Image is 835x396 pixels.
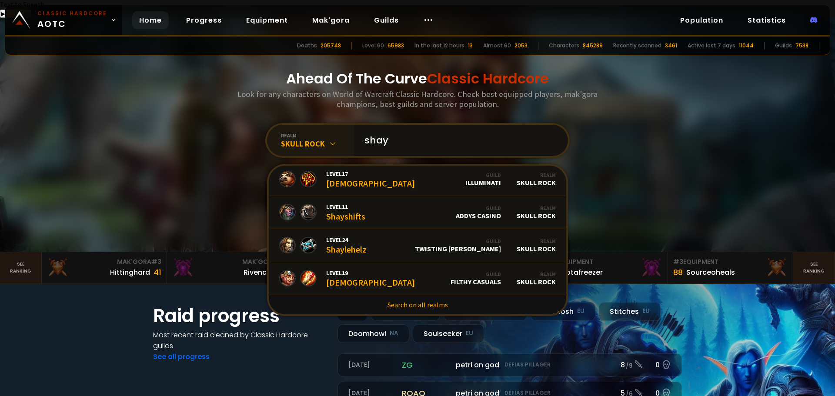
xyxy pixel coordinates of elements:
a: Statistics [741,11,793,29]
a: Search on all realms [269,295,566,314]
div: 11044 [739,42,754,50]
h4: Most recent raid cleaned by Classic Hardcore guilds [153,329,327,351]
a: Population [673,11,730,29]
h3: Look for any characters on World of Warcraft Classic Hardcore. Check best equipped players, mak'g... [234,89,601,109]
div: Realm [517,205,556,211]
div: 205748 [321,42,341,50]
div: Notafreezer [561,267,603,278]
div: Skull Rock [517,271,556,286]
div: Guilds [775,42,792,50]
div: 2053 [514,42,528,50]
small: EU [466,329,473,338]
a: Level17[DEMOGRAPHIC_DATA]GuildIlluminatiRealmSkull Rock [269,163,566,196]
div: Filthy Casuals [451,271,501,286]
a: Progress [179,11,229,29]
div: Guild [465,172,501,178]
a: Seeranking [793,252,835,283]
div: ADDYS CASINO [456,205,501,220]
a: [DATE]zgpetri on godDefias Pillager8 /90 [337,353,682,376]
div: Skull Rock [517,172,556,187]
span: Level 24 [326,236,367,244]
div: Realm [517,271,556,277]
span: # 3 [673,257,683,266]
div: 41 [154,266,161,278]
div: realm [281,132,354,139]
a: Home [132,11,169,29]
span: Level 11 [326,203,365,211]
div: Skull Rock [517,205,556,220]
small: EU [642,307,650,316]
div: 3461 [665,42,677,50]
div: Realm [517,238,556,244]
a: Level19[DEMOGRAPHIC_DATA]GuildFilthy CasualsRealmSkull Rock [269,262,566,295]
div: Guild [456,205,501,211]
span: Level 19 [326,269,415,277]
div: 88 [673,266,683,278]
div: Realm [517,172,556,178]
div: Level 60 [362,42,384,50]
a: See all progress [153,352,210,362]
div: Mak'Gora [172,257,287,266]
div: Almost 60 [483,42,511,50]
div: [DEMOGRAPHIC_DATA] [326,269,415,288]
span: Classic Hardcore [427,69,549,88]
div: Active last 7 days [688,42,735,50]
div: Guild [451,271,501,277]
div: Illuminati [465,172,501,187]
div: Characters [549,42,579,50]
div: Soulseeker [413,324,484,343]
div: Recently scanned [613,42,661,50]
div: Skull Rock [281,139,354,149]
div: Skull Rock [517,238,556,253]
h1: Ahead Of The Curve [286,68,549,89]
span: # 3 [151,257,161,266]
div: Mak'Gora [47,257,161,266]
div: [DEMOGRAPHIC_DATA] [326,170,415,189]
small: EU [577,307,584,316]
div: Rivench [244,267,271,278]
a: Level24ShaylehelzGuildTwisting [PERSON_NAME]RealmSkull Rock [269,229,566,262]
a: AOTC [5,5,122,35]
div: Equipment [673,257,788,266]
div: Sourceoheals [686,267,735,278]
span: Level 17 [326,170,415,178]
a: #2Equipment88Notafreezer [543,252,668,283]
div: Doomhowl [337,324,409,343]
div: 7538 [795,42,808,50]
span: AOTC [37,10,107,30]
a: Guilds [367,11,406,29]
div: Equipment [548,257,662,266]
h1: Raid progress [153,302,327,329]
div: 845289 [583,42,603,50]
div: Hittinghard [110,267,150,278]
div: Stitches [599,302,661,321]
div: Shayshifts [326,203,365,222]
div: In the last 12 hours [414,42,464,50]
a: #3Equipment88Sourceoheals [668,252,793,283]
div: Twisting [PERSON_NAME] [415,238,501,253]
div: Guild [415,238,501,244]
div: Deaths [297,42,317,50]
div: 13 [468,42,473,50]
a: Equipment [239,11,295,29]
a: Mak'Gora#2Rivench100 [167,252,292,283]
div: Nek'Rosh [531,302,595,321]
a: Mak'gora [305,11,357,29]
small: NA [390,329,398,338]
input: Search a character... [359,125,558,156]
div: 65983 [387,42,404,50]
a: Mak'Gora#3Hittinghard41 [42,252,167,283]
div: Shaylehelz [326,236,367,255]
a: Level11ShayshiftsGuildADDYS CASINORealmSkull Rock [269,196,566,229]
